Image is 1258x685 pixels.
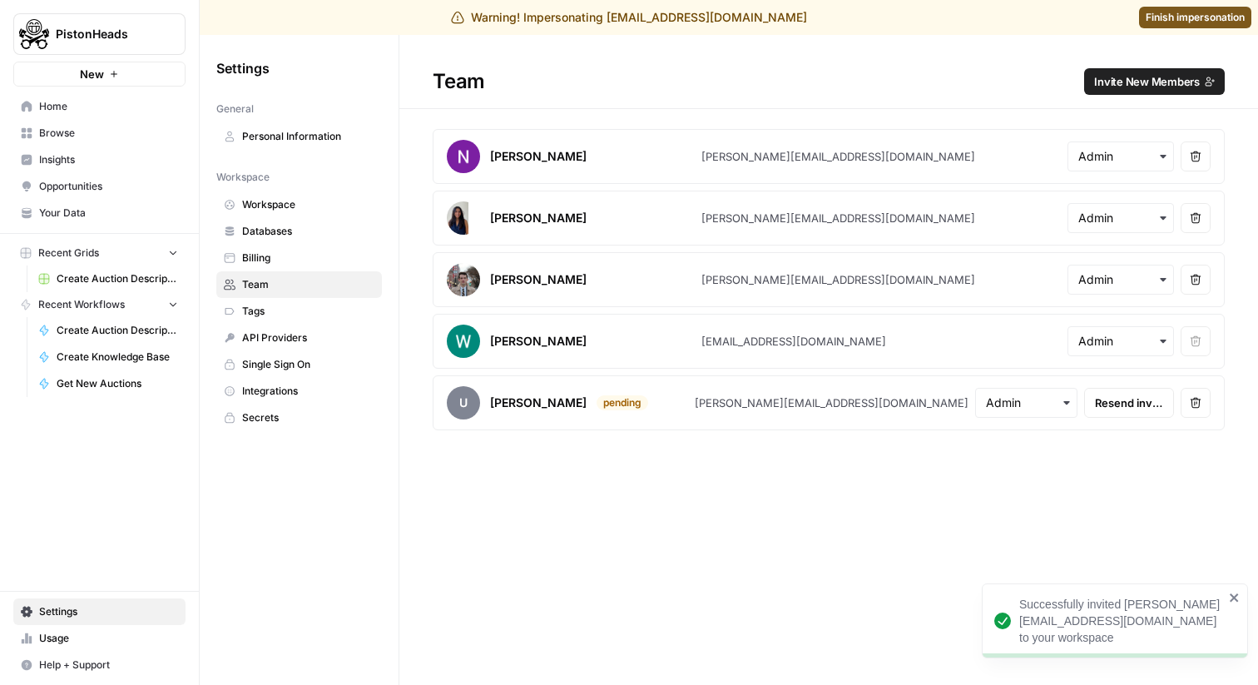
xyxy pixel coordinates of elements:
[242,251,374,266] span: Billing
[216,405,382,431] a: Secrets
[242,277,374,292] span: Team
[13,13,186,55] button: Workspace: PistonHeads
[13,652,186,678] button: Help + Support
[447,325,480,358] img: avatar
[242,197,374,212] span: Workspace
[1139,7,1251,28] a: Finish impersonation
[13,93,186,120] a: Home
[701,210,975,226] div: [PERSON_NAME][EMAIL_ADDRESS][DOMAIN_NAME]
[13,146,186,173] a: Insights
[447,201,468,235] img: avatar
[1094,73,1200,90] span: Invite New Members
[216,191,382,218] a: Workspace
[39,126,178,141] span: Browse
[216,170,270,185] span: Workspace
[39,658,178,673] span: Help + Support
[13,292,186,317] button: Recent Workflows
[447,263,480,296] img: avatar
[31,370,186,397] a: Get New Auctions
[19,19,49,49] img: PistonHeads Logo
[216,325,382,351] a: API Providers
[38,297,125,312] span: Recent Workflows
[451,9,807,26] div: Warning! Impersonating [EMAIL_ADDRESS][DOMAIN_NAME]
[1095,395,1163,411] span: Resend invite
[1078,333,1163,350] input: Admin
[13,241,186,266] button: Recent Grids
[447,386,480,419] span: u
[13,598,186,625] a: Settings
[447,140,480,173] img: avatar
[490,395,587,411] div: [PERSON_NAME]
[216,102,254,117] span: General
[701,148,975,165] div: [PERSON_NAME][EMAIL_ADDRESS][DOMAIN_NAME]
[242,410,374,425] span: Secrets
[242,330,374,345] span: API Providers
[39,152,178,167] span: Insights
[1229,591,1241,604] button: close
[39,604,178,619] span: Settings
[39,631,178,646] span: Usage
[1078,271,1163,288] input: Admin
[38,246,99,261] span: Recent Grids
[399,68,1258,95] div: Team
[216,245,382,271] a: Billing
[242,357,374,372] span: Single Sign On
[242,224,374,239] span: Databases
[56,26,156,42] span: PistonHeads
[216,378,382,405] a: Integrations
[216,271,382,298] a: Team
[39,99,178,114] span: Home
[31,317,186,344] a: Create Auction Description Page
[1019,596,1224,646] div: Successfully invited [PERSON_NAME][EMAIL_ADDRESS][DOMAIN_NAME] to your workspace
[57,350,178,365] span: Create Knowledge Base
[701,271,975,288] div: [PERSON_NAME][EMAIL_ADDRESS][DOMAIN_NAME]
[242,384,374,399] span: Integrations
[39,206,178,221] span: Your Data
[31,266,186,292] a: Create Auction Descriptions
[1084,68,1225,95] button: Invite New Members
[490,333,587,350] div: [PERSON_NAME]
[216,351,382,378] a: Single Sign On
[1146,10,1245,25] span: Finish impersonation
[80,66,104,82] span: New
[242,304,374,319] span: Tags
[490,271,587,288] div: [PERSON_NAME]
[57,271,178,286] span: Create Auction Descriptions
[695,395,968,411] div: [PERSON_NAME][EMAIL_ADDRESS][DOMAIN_NAME]
[13,200,186,226] a: Your Data
[490,148,587,165] div: [PERSON_NAME]
[490,210,587,226] div: [PERSON_NAME]
[986,395,1067,411] input: Admin
[57,376,178,391] span: Get New Auctions
[701,333,886,350] div: [EMAIL_ADDRESS][DOMAIN_NAME]
[1078,148,1163,165] input: Admin
[216,218,382,245] a: Databases
[597,395,648,410] div: pending
[1078,210,1163,226] input: Admin
[57,323,178,338] span: Create Auction Description Page
[31,344,186,370] a: Create Knowledge Base
[39,179,178,194] span: Opportunities
[216,123,382,150] a: Personal Information
[1084,388,1174,418] button: Resend invite
[13,625,186,652] a: Usage
[13,62,186,87] button: New
[216,298,382,325] a: Tags
[13,120,186,146] a: Browse
[216,58,270,78] span: Settings
[13,173,186,200] a: Opportunities
[242,129,374,144] span: Personal Information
